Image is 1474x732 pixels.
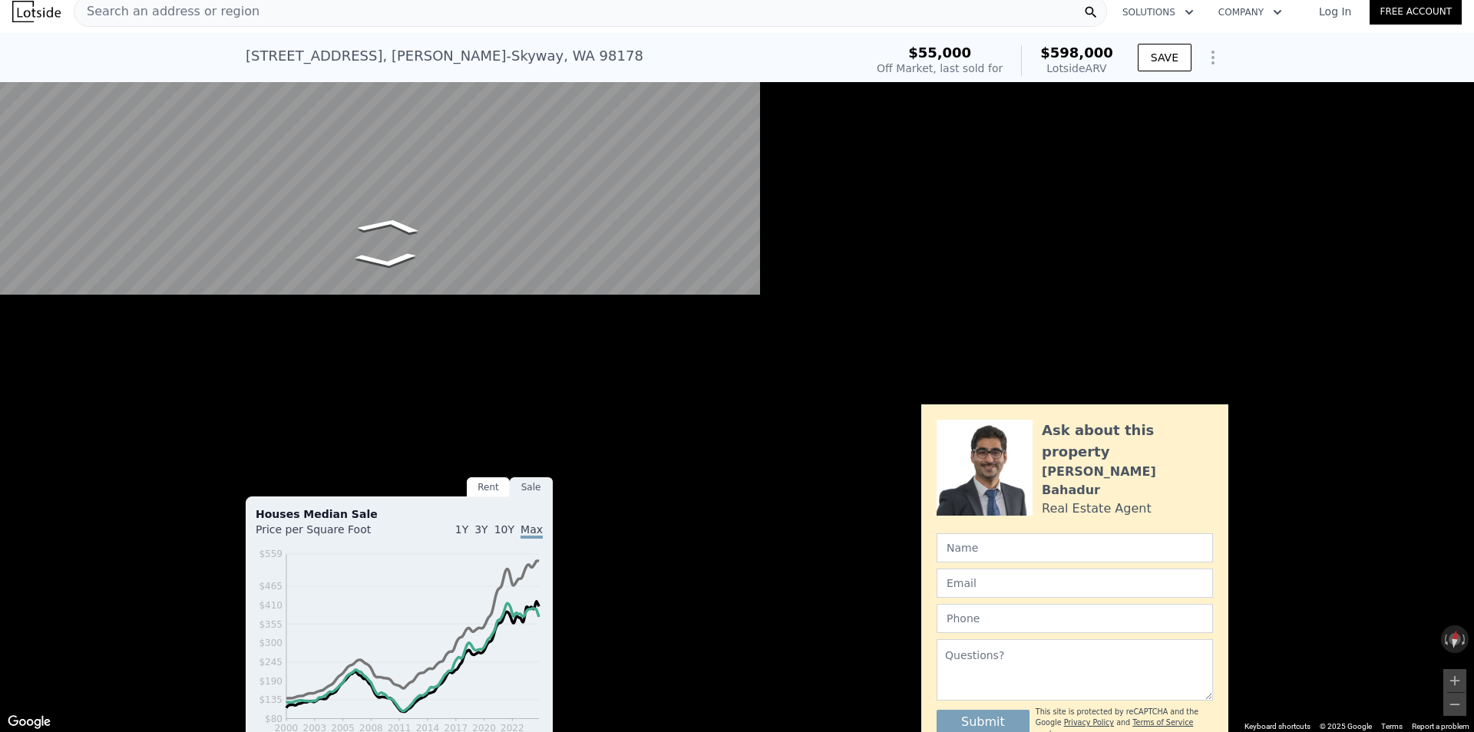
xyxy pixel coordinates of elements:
img: Lotside [12,1,61,22]
input: Phone [937,604,1213,633]
span: Max [521,523,543,539]
div: Price per Square Foot [256,522,399,546]
tspan: $245 [259,657,283,668]
button: SAVE [1138,44,1191,71]
tspan: $135 [259,694,283,705]
tspan: $80 [265,714,283,724]
div: Lotside ARV [1040,61,1113,76]
span: $55,000 [908,45,971,61]
tspan: $355 [259,619,283,630]
tspan: $559 [259,549,283,559]
span: $598,000 [1040,45,1113,61]
div: Houses Median Sale [256,506,543,522]
span: Search an address or region [74,2,259,21]
span: 3Y [474,523,487,536]
span: 1Y [455,523,468,536]
a: Privacy Policy [1064,718,1114,727]
input: Name [937,533,1213,562]
button: Show Options [1198,42,1228,73]
a: Terms of Service [1132,718,1193,727]
div: Real Estate Agent [1042,500,1152,518]
div: Off Market, last sold for [877,61,1003,76]
div: Sale [510,477,553,497]
span: 10Y [494,523,514,536]
tspan: $300 [259,638,283,648]
tspan: $410 [259,600,283,611]
a: Log In [1300,4,1370,19]
div: Ask about this property [1042,420,1213,463]
tspan: $190 [259,676,283,687]
input: Email [937,569,1213,598]
div: [STREET_ADDRESS] , [PERSON_NAME]-Skyway , WA 98178 [246,45,643,67]
tspan: $465 [259,581,283,592]
div: [PERSON_NAME] Bahadur [1042,463,1213,500]
div: Rent [467,477,510,497]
